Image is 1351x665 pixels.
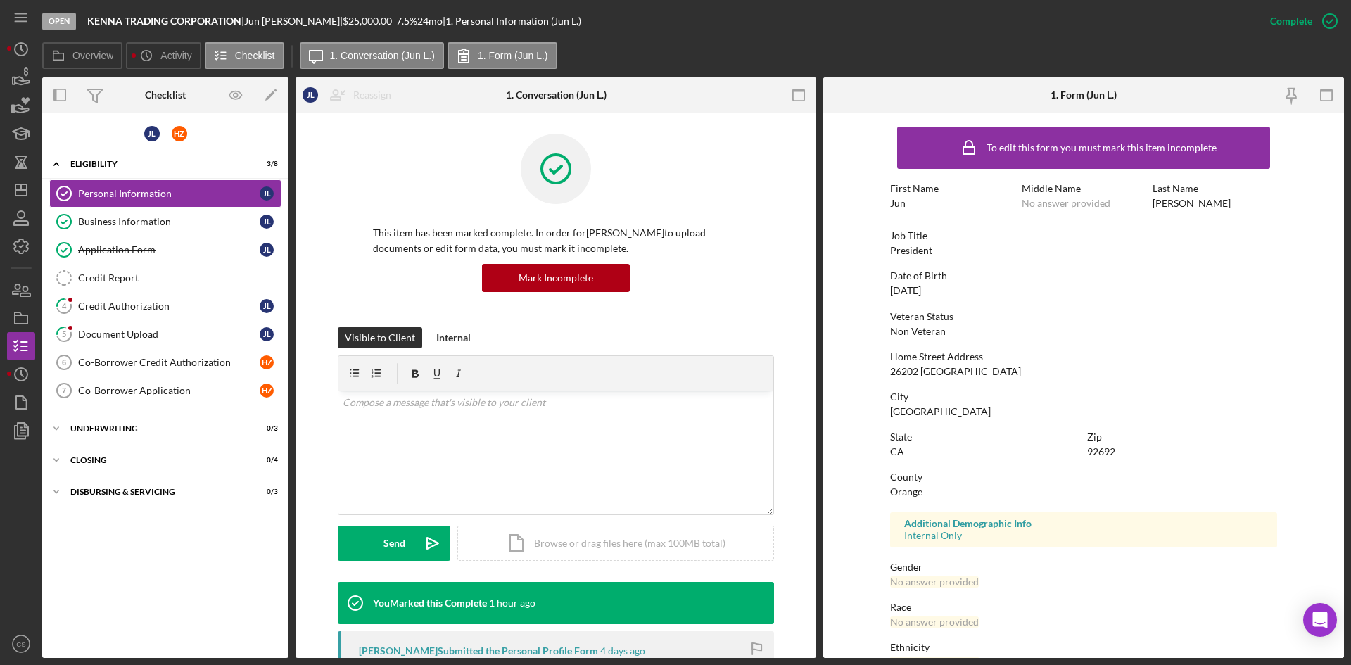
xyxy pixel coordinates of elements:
label: Overview [72,50,113,61]
div: 0 / 4 [253,456,278,464]
div: Middle Name [1022,183,1146,194]
div: Credit Report [78,272,281,284]
a: 7Co-Borrower ApplicationHZ [49,376,281,405]
a: 4Credit AuthorizationJL [49,292,281,320]
div: [DATE] [890,285,921,296]
div: Application Form [78,244,260,255]
div: 0 / 3 [253,488,278,496]
tspan: 5 [62,329,66,338]
button: Activity [126,42,201,69]
div: Race [890,602,1277,613]
div: Ethnicity [890,642,1277,653]
button: JLReassign [296,81,405,109]
button: 1. Conversation (Jun L.) [300,42,444,69]
div: Veteran Status [890,311,1277,322]
div: Additional Demographic Info [904,518,1263,529]
div: 3 / 8 [253,160,278,168]
p: This item has been marked complete. In order for [PERSON_NAME] to upload documents or edit form d... [373,225,739,257]
div: [PERSON_NAME] [1153,198,1231,209]
div: Job Title [890,230,1277,241]
div: Disbursing & Servicing [70,488,243,496]
button: 1. Form (Jun L.) [448,42,557,69]
div: J L [144,126,160,141]
a: Personal InformationJL [49,179,281,208]
a: Application FormJL [49,236,281,264]
b: KENNA TRADING CORPORATION [87,15,241,27]
div: Credit Authorization [78,300,260,312]
div: 24 mo [417,15,443,27]
div: Jun [PERSON_NAME] | [244,15,343,27]
div: President [890,245,932,256]
div: Internal Only [904,530,1263,541]
div: Internal [436,327,471,348]
div: | 1. Personal Information (Jun L.) [443,15,581,27]
div: Checklist [145,89,186,101]
div: Closing [70,456,243,464]
a: Credit Report [49,264,281,292]
div: County [890,471,1277,483]
div: Jun [890,198,906,209]
div: H Z [260,355,274,369]
a: 6Co-Borrower Credit AuthorizationHZ [49,348,281,376]
div: City [890,391,1277,403]
time: 2025-08-30 03:11 [600,645,645,657]
div: 1. Form (Jun L.) [1051,89,1117,101]
div: J L [260,327,274,341]
div: [PERSON_NAME] Submitted the Personal Profile Form [359,645,598,657]
div: Personal Information [78,188,260,199]
tspan: 4 [62,301,67,310]
div: J L [303,87,318,103]
div: Send [383,526,405,561]
time: 2025-09-02 18:44 [489,597,535,609]
label: Checklist [235,50,275,61]
button: CS [7,630,35,658]
div: 7.5 % [396,15,417,27]
div: Orange [890,486,922,498]
label: 1. Form (Jun L.) [478,50,548,61]
button: Complete [1256,7,1344,35]
div: Date of Birth [890,270,1277,281]
div: J L [260,215,274,229]
div: J L [260,243,274,257]
div: Business Information [78,216,260,227]
div: To edit this form you must mark this item incomplete [987,142,1217,153]
div: Complete [1270,7,1312,35]
tspan: 7 [62,386,66,395]
label: Activity [160,50,191,61]
text: CS [16,640,25,648]
div: | [87,15,244,27]
div: J L [260,186,274,201]
div: Home Street Address [890,351,1277,362]
div: Open [42,13,76,30]
button: Visible to Client [338,327,422,348]
div: No answer provided [1022,198,1110,209]
div: Underwriting [70,424,243,433]
div: You Marked this Complete [373,597,487,609]
div: H Z [260,384,274,398]
div: 92692 [1087,446,1115,457]
div: Zip [1087,431,1277,443]
button: Checklist [205,42,284,69]
div: Reassign [353,81,391,109]
div: No answer provided [890,616,979,628]
div: Eligibility [70,160,243,168]
button: Mark Incomplete [482,264,630,292]
div: Visible to Client [345,327,415,348]
div: Document Upload [78,329,260,340]
div: Mark Incomplete [519,264,593,292]
div: Co-Borrower Credit Authorization [78,357,260,368]
div: J L [260,299,274,313]
a: 5Document UploadJL [49,320,281,348]
div: CA [890,446,904,457]
div: 0 / 3 [253,424,278,433]
div: Non Veteran [890,326,946,337]
div: No answer provided [890,576,979,588]
button: Send [338,526,450,561]
a: Business InformationJL [49,208,281,236]
tspan: 6 [62,358,66,367]
button: Overview [42,42,122,69]
div: $25,000.00 [343,15,396,27]
div: Open Intercom Messenger [1303,603,1337,637]
button: Internal [429,327,478,348]
div: First Name [890,183,1015,194]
